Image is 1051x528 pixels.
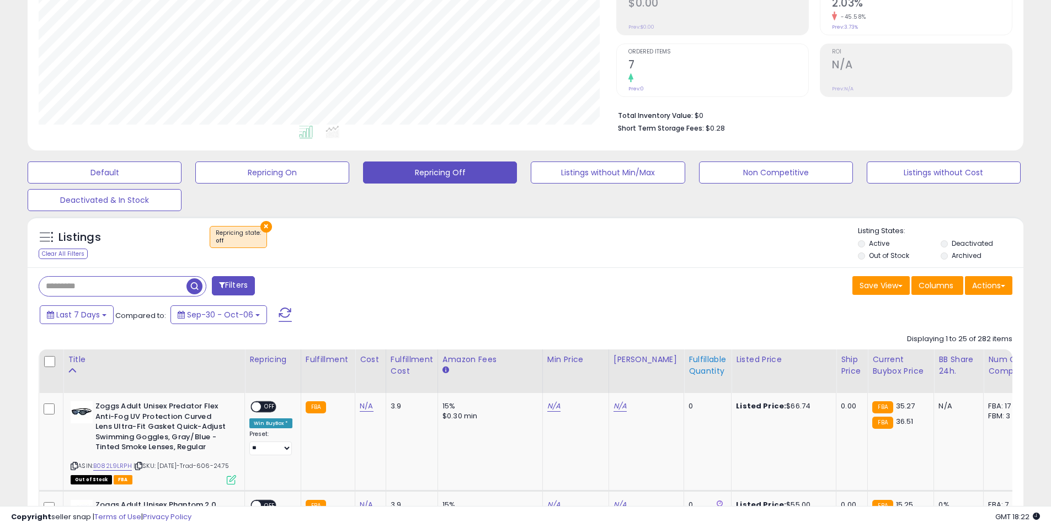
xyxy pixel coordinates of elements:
div: N/A [938,401,975,411]
div: Fulfillable Quantity [689,354,727,377]
div: Preset: [249,430,292,455]
strong: Copyright [11,511,51,522]
div: Cost [360,354,381,365]
button: Repricing On [195,161,349,184]
div: FBM: 3 [988,411,1025,421]
small: Prev: $0.00 [628,24,654,30]
small: Prev: 0 [628,85,644,92]
a: N/A [360,401,373,412]
small: -45.58% [837,13,866,21]
button: Listings without Min/Max [531,161,685,184]
h2: N/A [832,58,1012,73]
a: Privacy Policy [143,511,191,522]
div: 3.9 [391,401,429,411]
span: | SKU: [DATE]-Trad-606-24.75 [134,461,230,470]
div: 0.00 [841,401,859,411]
span: Repricing state : [216,229,261,245]
a: Terms of Use [94,511,141,522]
div: Amazon Fees [442,354,538,365]
label: Archived [952,251,981,260]
div: [PERSON_NAME] [613,354,679,365]
div: Fulfillment Cost [391,354,433,377]
div: seller snap | | [11,512,191,522]
small: Amazon Fees. [442,365,449,375]
p: Listing States: [858,226,1023,236]
span: 35.27 [896,401,915,411]
button: Listings without Cost [867,161,1021,184]
div: Num of Comp. [988,354,1028,377]
span: ROI [832,49,1012,55]
span: Compared to: [115,310,166,321]
button: Save View [852,276,910,295]
div: Fulfillment [306,354,350,365]
span: Last 7 Days [56,309,100,320]
b: Total Inventory Value: [618,111,693,120]
div: FBA: 17 [988,401,1025,411]
button: Actions [965,276,1012,295]
label: Deactivated [952,239,993,248]
div: Displaying 1 to 25 of 282 items [907,334,1012,344]
div: 15% [442,401,534,411]
h5: Listings [58,230,101,245]
b: Short Term Storage Fees: [618,123,704,133]
span: $0.28 [706,123,725,133]
small: FBA [306,401,326,413]
div: Title [68,354,240,365]
div: BB Share 24h. [938,354,979,377]
b: Zoggs Adult Unisex Predator Flex Anti-Fog UV Protection Curved Lens Ultra-Fit Gasket Quick-Adjust... [95,401,230,455]
div: Current Buybox Price [872,354,929,377]
small: Prev: N/A [832,85,853,92]
a: N/A [547,401,561,412]
div: Win BuyBox * [249,418,292,428]
button: Deactivated & In Stock [28,189,182,211]
div: off [216,237,261,245]
span: Ordered Items [628,49,808,55]
button: Filters [212,276,255,295]
b: Listed Price: [736,401,786,411]
label: Out of Stock [869,251,909,260]
span: FBA [114,475,132,484]
div: $66.74 [736,401,828,411]
label: Active [869,239,889,248]
span: Columns [919,280,953,291]
small: Prev: 3.73% [832,24,858,30]
button: Default [28,161,182,184]
div: Clear All Filters [39,249,88,259]
div: ASIN: [71,401,236,483]
button: Repricing Off [363,161,517,184]
div: $0.30 min [442,411,534,421]
small: FBA [872,401,893,413]
span: 36.51 [896,416,914,427]
button: Non Competitive [699,161,853,184]
li: $0 [618,108,1004,121]
button: Columns [911,276,963,295]
div: Repricing [249,354,296,365]
button: Last 7 Days [40,305,114,324]
div: 0 [689,401,723,411]
span: 2025-10-14 18:22 GMT [995,511,1040,522]
span: OFF [261,402,279,412]
div: Listed Price [736,354,831,365]
a: N/A [613,401,627,412]
small: FBA [872,417,893,429]
a: B082L9LRPH [93,461,132,471]
h2: 7 [628,58,808,73]
button: Sep-30 - Oct-06 [170,305,267,324]
div: Ship Price [841,354,863,377]
span: Sep-30 - Oct-06 [187,309,253,320]
button: × [260,221,272,233]
span: All listings that are currently out of stock and unavailable for purchase on Amazon [71,475,112,484]
div: Min Price [547,354,604,365]
img: 31wtEZ1to-L._SL40_.jpg [71,401,93,423]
